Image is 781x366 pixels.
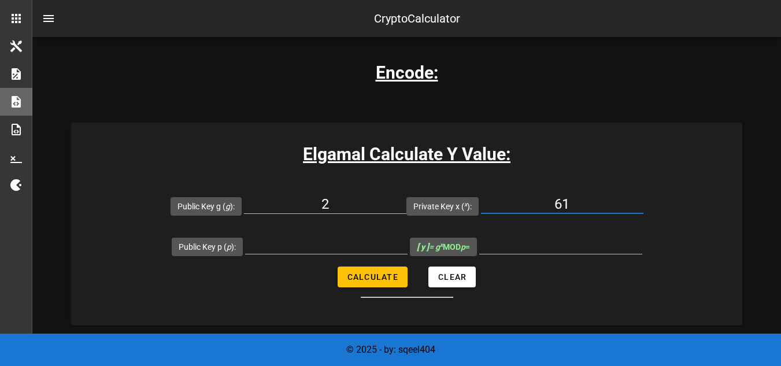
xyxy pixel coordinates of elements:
[374,10,460,27] div: CryptoCalculator
[227,242,231,252] i: p
[438,272,467,282] span: Clear
[417,242,429,252] b: [ y ]
[413,201,472,212] label: Private Key x ( ):
[346,344,435,355] span: © 2025 - by: sqeel404
[177,201,235,212] label: Public Key g ( ):
[440,241,443,249] sup: x
[35,5,62,32] button: nav-menu-toggle
[428,267,476,287] button: Clear
[71,141,742,167] h3: Elgamal Calculate Y Value:
[417,242,443,252] i: = g
[338,267,408,287] button: Calculate
[179,241,236,253] label: Public Key p ( ):
[461,242,465,252] i: p
[347,272,398,282] span: Calculate
[417,242,470,252] span: MOD =
[376,60,438,86] h3: Encode:
[225,202,230,211] i: g
[464,201,467,208] sup: x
